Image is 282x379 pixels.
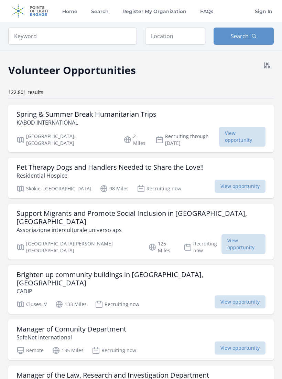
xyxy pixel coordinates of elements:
[52,346,84,355] p: 135 Miles
[17,163,204,171] h3: Pet Therapy Dogs and Handlers Needed to Share the Love!!
[215,341,265,355] span: View opportunity
[55,300,87,308] p: 133 Miles
[17,287,265,295] p: CADIP
[95,300,139,308] p: Recruiting now
[8,89,43,95] span: 122,801 results
[215,180,265,193] span: View opportunity
[17,209,265,226] h3: Support Migrants and Promote Social Inclusion in [GEOGRAPHIC_DATA], [GEOGRAPHIC_DATA]
[184,240,221,254] p: Recruiting now
[17,133,115,147] p: [GEOGRAPHIC_DATA], [GEOGRAPHIC_DATA]
[17,171,204,180] p: Residential Hospice
[8,105,274,152] a: Spring & Summer Break Humanitarian Trips KABOD INTERNATIONAL [GEOGRAPHIC_DATA], [GEOGRAPHIC_DATA]...
[17,240,140,254] p: [GEOGRAPHIC_DATA][PERSON_NAME][GEOGRAPHIC_DATA]
[17,226,265,234] p: Associazione interculturale universo aps
[221,234,265,254] span: View opportunity
[100,185,129,193] p: 98 Miles
[8,28,137,45] input: Keyword
[8,158,274,198] a: Pet Therapy Dogs and Handlers Needed to Share the Love!! Residential Hospice Skokie, [GEOGRAPHIC_...
[214,28,274,45] button: Search
[17,118,156,127] p: KABOD INTERNATIONAL
[8,62,136,78] h2: Volunteer Opportunities
[8,319,274,360] a: Manager of Comunity Department SafeNet International Remote 135 Miles Recruiting now View opportu...
[17,185,91,193] p: Skokie, [GEOGRAPHIC_DATA]
[92,346,136,355] p: Recruiting now
[148,240,175,254] p: 125 Miles
[17,333,126,341] p: SafeNet International
[231,32,249,40] span: Search
[137,185,181,193] p: Recruiting now
[219,127,265,147] span: View opportunity
[8,265,274,314] a: Brighten up community buildings in [GEOGRAPHIC_DATA], [GEOGRAPHIC_DATA] CADIP Cluses, V 133 Miles...
[17,110,156,118] h3: Spring & Summer Break Humanitarian Trips
[215,295,265,308] span: View opportunity
[123,133,147,147] p: 2 Miles
[17,325,126,333] h3: Manager of Comunity Department
[17,300,47,308] p: Cluses, V
[8,204,274,260] a: Support Migrants and Promote Social Inclusion in [GEOGRAPHIC_DATA], [GEOGRAPHIC_DATA] Associazion...
[17,271,265,287] h3: Brighten up community buildings in [GEOGRAPHIC_DATA], [GEOGRAPHIC_DATA]
[145,28,205,45] input: Location
[155,133,219,147] p: Recruiting through [DATE]
[17,346,44,355] p: Remote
